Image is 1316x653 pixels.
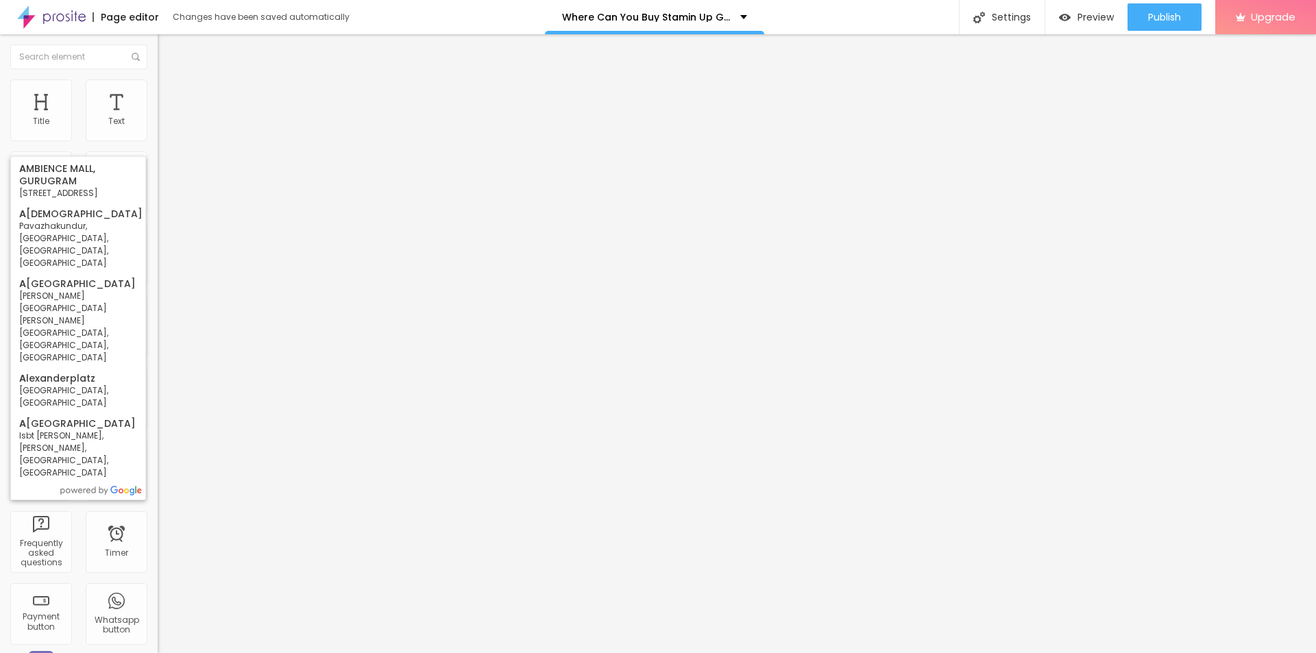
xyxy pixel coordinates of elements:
[105,548,128,558] div: Timer
[33,116,49,126] div: Title
[973,12,985,23] img: Icone
[14,539,68,568] div: Frequently asked questions
[1059,12,1071,23] img: view-1.svg
[10,45,147,69] input: Search element
[14,612,68,632] div: Payment button
[158,34,1316,653] iframe: Editor
[1128,3,1202,31] button: Publish
[108,116,125,126] div: Text
[1045,3,1128,31] button: Preview
[562,12,730,22] p: Where Can You Buy Stamin Up Gummies
[1148,12,1181,23] span: Publish
[1077,12,1114,23] span: Preview
[89,615,143,635] div: Whatsapp button
[93,12,159,22] div: Page editor
[1251,11,1295,23] span: Upgrade
[173,13,350,21] div: Changes have been saved automatically
[132,53,140,61] img: Icone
